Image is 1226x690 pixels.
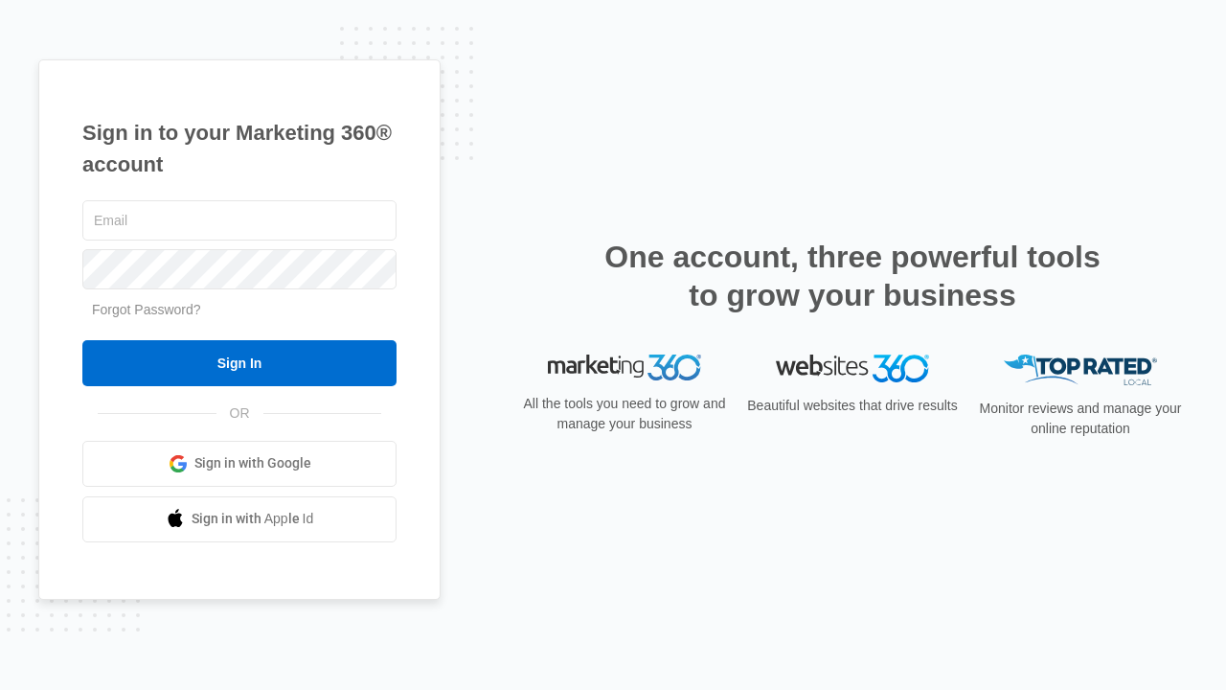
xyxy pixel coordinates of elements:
[82,200,397,241] input: Email
[82,496,397,542] a: Sign in with Apple Id
[192,509,314,529] span: Sign in with Apple Id
[82,117,397,180] h1: Sign in to your Marketing 360® account
[92,302,201,317] a: Forgot Password?
[1004,355,1157,386] img: Top Rated Local
[216,403,263,424] span: OR
[194,453,311,473] span: Sign in with Google
[599,238,1106,314] h2: One account, three powerful tools to grow your business
[548,355,701,381] img: Marketing 360
[776,355,929,382] img: Websites 360
[973,399,1188,439] p: Monitor reviews and manage your online reputation
[82,441,397,487] a: Sign in with Google
[745,396,960,416] p: Beautiful websites that drive results
[82,340,397,386] input: Sign In
[517,394,732,434] p: All the tools you need to grow and manage your business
